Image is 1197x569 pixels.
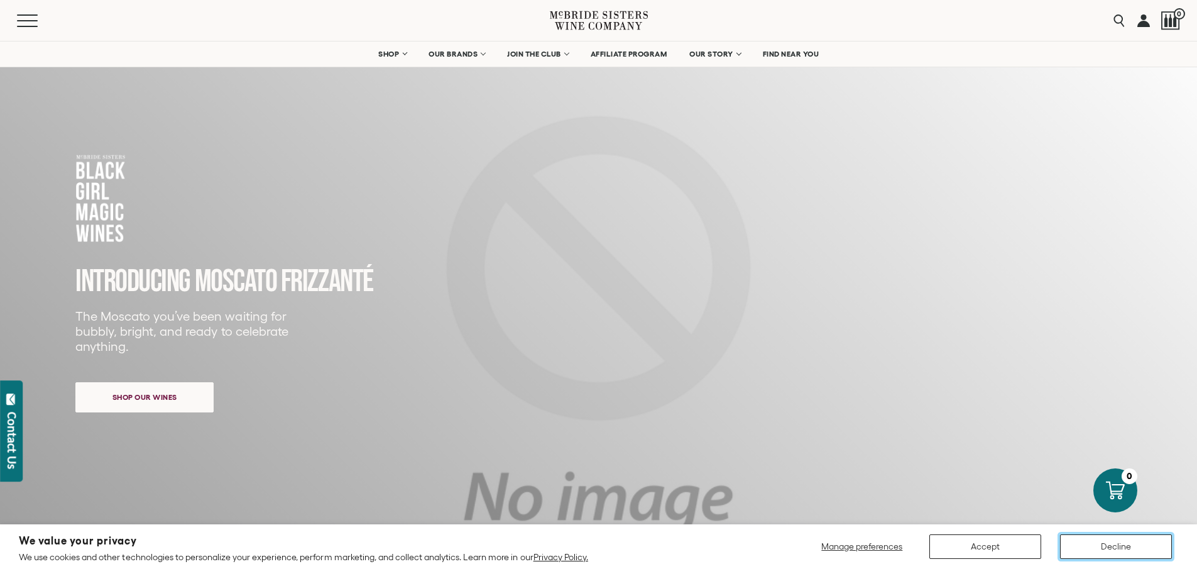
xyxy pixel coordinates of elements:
[533,552,588,562] a: Privacy Policy.
[378,50,400,58] span: SHOP
[420,41,493,67] a: OUR BRANDS
[281,263,373,301] span: FRIZZANTé
[1122,468,1137,484] div: 0
[582,41,675,67] a: AFFILIATE PROGRAM
[75,309,297,354] p: The Moscato you’ve been waiting for bubbly, bright, and ready to celebrate anything.
[75,263,190,301] span: INTRODUCING
[507,50,561,58] span: JOIN THE CLUB
[6,412,18,469] div: Contact Us
[814,534,910,559] button: Manage preferences
[499,41,576,67] a: JOIN THE CLUB
[1060,534,1172,559] button: Decline
[821,541,902,551] span: Manage preferences
[19,551,588,563] p: We use cookies and other technologies to personalize your experience, perform marketing, and coll...
[681,41,748,67] a: OUR STORY
[90,385,199,409] span: Shop our wines
[1174,8,1185,19] span: 0
[591,50,667,58] span: AFFILIATE PROGRAM
[17,14,62,27] button: Mobile Menu Trigger
[929,534,1041,559] button: Accept
[755,41,828,67] a: FIND NEAR YOU
[370,41,414,67] a: SHOP
[195,263,277,301] span: MOSCATO
[75,382,214,412] a: Shop our wines
[689,50,733,58] span: OUR STORY
[19,536,588,546] h2: We value your privacy
[429,50,478,58] span: OUR BRANDS
[763,50,819,58] span: FIND NEAR YOU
